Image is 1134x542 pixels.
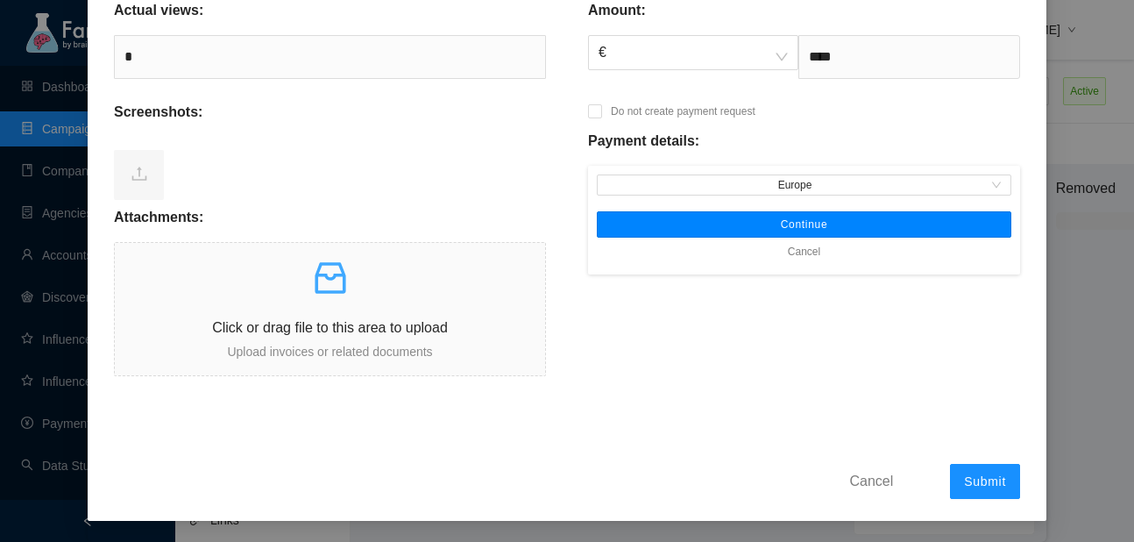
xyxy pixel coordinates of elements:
p: Attachments: [114,207,203,228]
span: inboxClick or drag file to this area to uploadUpload invoices or related documents [115,243,545,375]
span: € [599,36,788,69]
p: Do not create payment request [611,103,755,120]
button: Cancel [775,238,833,266]
span: Europe [604,175,1004,195]
span: inbox [309,257,351,299]
button: Cancel [836,467,906,495]
span: upload [131,165,148,182]
button: Submit [950,464,1020,499]
span: Cancel [849,470,893,492]
span: Continue [781,218,828,232]
p: Screenshots: [114,102,202,123]
p: Click or drag file to this area to upload [115,317,545,339]
p: Upload invoices or related documents [115,342,545,361]
button: Continue [597,211,1011,238]
span: Cancel [788,243,820,260]
p: Payment details: [588,131,699,152]
span: Submit [964,474,1006,489]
